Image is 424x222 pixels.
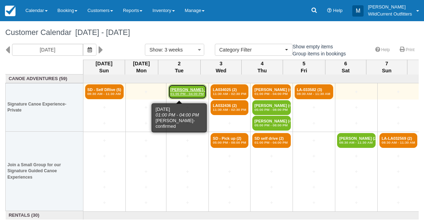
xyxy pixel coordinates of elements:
[211,152,248,160] a: +
[337,104,376,111] a: +
[252,168,291,175] a: +
[168,104,207,111] a: +
[295,137,333,144] a: +
[215,44,293,56] button: Category Filter
[128,137,164,144] a: +
[145,44,204,56] button: Show: 3 weeks
[368,11,412,18] p: WildCurrent Outfitters
[213,92,246,96] em: 11:30 AM - 02:30 PM
[254,123,289,127] em: 05:00 PM - 08:00 PM
[339,140,373,145] em: 08:30 AM - 11:30 AM
[337,184,376,191] a: +
[168,137,207,144] a: +
[252,84,291,99] a: [PERSON_NAME] (4)01:00 PM - 04:00 PM
[379,133,417,148] a: LA-LA032569 (2)08:30 AM - 11:30 AM
[254,140,289,145] em: 01:00 PM - 04:00 PM
[254,92,289,96] em: 01:00 PM - 04:00 PM
[128,104,164,111] a: +
[168,199,207,206] a: +
[6,132,83,211] th: Join a Small Group for our Signature Guided Canoe Experiences
[7,76,82,82] a: Canoe Adventures (59)
[371,45,394,55] a: Help
[254,108,289,112] em: 05:00 PM - 08:00 PM
[252,116,291,131] a: [PERSON_NAME] (4)05:00 PM - 08:00 PM
[379,104,417,111] a: +
[85,152,124,160] a: +
[295,199,333,206] a: +
[219,46,283,53] span: Category Filter
[125,60,158,74] th: [DATE] Mon
[337,152,376,160] a: +
[337,168,376,175] a: +
[85,84,124,99] a: SD - Self DRive (5)08:30 AM - 11:30 AM
[327,8,332,13] i: Help
[211,120,248,127] a: +
[85,168,124,175] a: +
[85,199,124,206] a: +
[333,8,343,13] span: Help
[211,168,248,175] a: +
[284,44,338,49] span: Show empty items
[379,184,417,191] a: +
[295,84,333,99] a: LA-033582 (3)08:30 AM - 11:30 AM
[213,140,246,145] em: 05:00 PM - 08:00 PM
[242,60,283,74] th: 4 Thu
[295,184,333,191] a: +
[211,184,248,191] a: +
[368,4,412,11] p: [PERSON_NAME]
[149,47,162,53] span: Show
[85,120,124,127] a: +
[213,108,246,112] em: 11:30 AM - 02:30 PM
[128,199,164,206] a: +
[85,184,124,191] a: +
[158,60,200,74] th: 2 Tue
[211,100,248,115] a: LA032436 (2)11:30 AM - 02:30 PM
[297,92,331,96] em: 08:30 AM - 11:30 AM
[85,104,124,111] a: +
[5,28,419,37] h1: Customer Calendar
[83,60,125,74] th: [DATE] Sun
[382,140,415,145] em: 08:30 AM - 11:30 AM
[379,120,417,127] a: +
[379,88,417,96] a: +
[379,168,417,175] a: +
[128,184,164,191] a: +
[6,83,83,132] th: Signature Canoe Experience- Private
[337,133,376,148] a: [PERSON_NAME] (2)08:30 AM - 11:30 AM
[379,152,417,160] a: +
[168,168,207,175] a: +
[128,120,164,127] a: +
[128,88,164,96] a: +
[252,100,291,115] a: [PERSON_NAME] (4)05:00 PM - 08:00 PM
[211,199,248,206] a: +
[211,84,248,99] a: LA034025 (2)11:30 AM - 02:30 PM
[284,51,352,56] span: Group items in bookings
[5,6,16,16] img: checkfront-main-nav-mini-logo.png
[379,199,417,206] a: +
[252,184,291,191] a: +
[200,60,241,74] th: 3 Wed
[325,60,366,74] th: 6 Sat
[71,28,130,37] span: [DATE] - [DATE]
[295,168,333,175] a: +
[128,152,164,160] a: +
[252,199,291,206] a: +
[295,152,333,160] a: +
[366,60,407,74] th: 7 Sun
[252,152,291,160] a: +
[283,60,325,74] th: 5 Fri
[295,120,333,127] a: +
[337,88,376,96] a: +
[352,5,364,17] div: M
[168,120,207,127] a: +
[168,152,207,160] a: +
[85,137,124,144] a: +
[395,45,419,55] a: Print
[162,47,183,53] span: : 3 weeks
[168,84,207,99] a: [PERSON_NAME]- confirm (3)01:00 PM - 04:00 PM
[168,184,207,191] a: +
[284,48,351,59] label: Group items in bookings
[295,104,333,111] a: +
[252,133,291,148] a: SD self drive (2)01:00 PM - 04:00 PM
[7,212,82,219] a: Rentals (30)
